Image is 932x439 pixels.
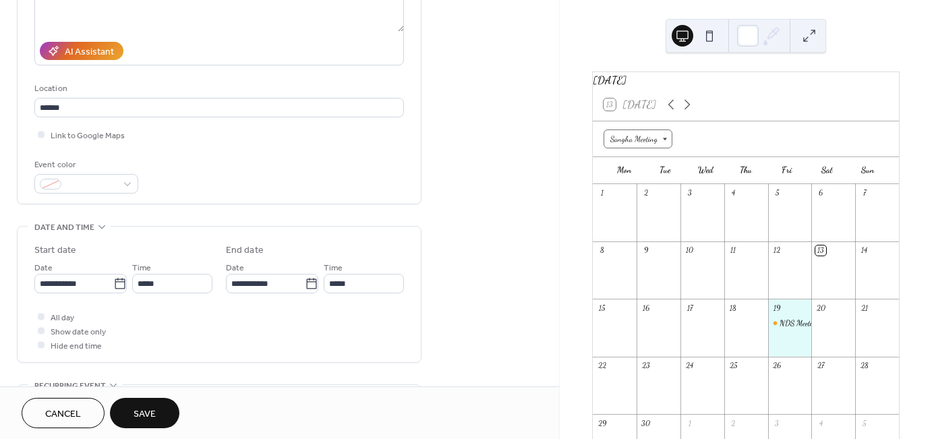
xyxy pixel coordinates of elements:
span: Save [134,407,156,421]
div: 6 [815,188,825,198]
div: 22 [597,361,607,371]
div: 7 [859,188,869,198]
div: NDS Meeting [768,318,812,329]
span: Date and time [34,221,94,235]
div: 1 [685,418,695,428]
span: All day [51,311,74,325]
div: 26 [772,361,782,371]
div: 9 [641,245,651,256]
div: [DATE] [593,72,899,88]
button: Cancel [22,398,105,428]
span: Recurring event [34,379,106,393]
div: 30 [641,418,651,428]
span: Link to Google Maps [51,129,125,143]
div: Fri [766,157,807,184]
div: 3 [772,418,782,428]
div: 18 [728,303,738,313]
button: AI Assistant [40,42,123,60]
div: 21 [859,303,869,313]
span: Show date only [51,325,106,339]
div: Tue [644,157,685,184]
div: 3 [685,188,695,198]
div: 2 [641,188,651,198]
div: 20 [815,303,825,313]
div: Sat [807,157,847,184]
div: 1 [597,188,607,198]
div: 4 [815,418,825,428]
div: 11 [728,245,738,256]
div: 17 [685,303,695,313]
div: Event color [34,158,136,172]
div: 14 [859,245,869,256]
div: 16 [641,303,651,313]
div: 2 [728,418,738,428]
span: Date [34,261,53,275]
div: 5 [859,418,869,428]
span: Date [226,261,244,275]
div: Wed [685,157,726,184]
button: Save [110,398,179,428]
div: 13 [815,245,825,256]
div: NDS Meeting [780,318,819,329]
span: Hide end time [51,339,102,353]
div: 5 [772,188,782,198]
div: 24 [685,361,695,371]
div: Sun [848,157,888,184]
div: End date [226,243,264,258]
div: Location [34,82,401,96]
div: Mon [604,157,644,184]
span: Cancel [45,407,81,421]
div: 29 [597,418,607,428]
div: Start date [34,243,76,258]
div: 12 [772,245,782,256]
div: 8 [597,245,607,256]
div: 15 [597,303,607,313]
div: 27 [815,361,825,371]
div: 23 [641,361,651,371]
span: Time [132,261,151,275]
div: AI Assistant [65,45,114,59]
div: Thu [726,157,766,184]
div: 28 [859,361,869,371]
div: 19 [772,303,782,313]
span: Time [324,261,343,275]
div: 10 [685,245,695,256]
div: 25 [728,361,738,371]
div: 4 [728,188,738,198]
